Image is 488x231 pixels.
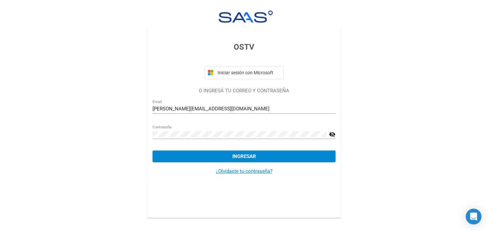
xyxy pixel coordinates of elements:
button: Iniciar sesión con Microsoft [205,66,284,79]
mat-icon: visibility_off [329,130,336,138]
div: Open Intercom Messenger [466,209,481,224]
p: O INGRESÁ TU CORREO Y CONTRASEÑA [152,87,336,95]
a: ¿Olvidaste tu contraseña? [216,168,272,174]
span: Iniciar sesión con Microsoft [216,70,281,75]
h3: OSTV [152,41,336,53]
button: Ingresar [152,150,336,162]
span: Ingresar [232,153,256,159]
